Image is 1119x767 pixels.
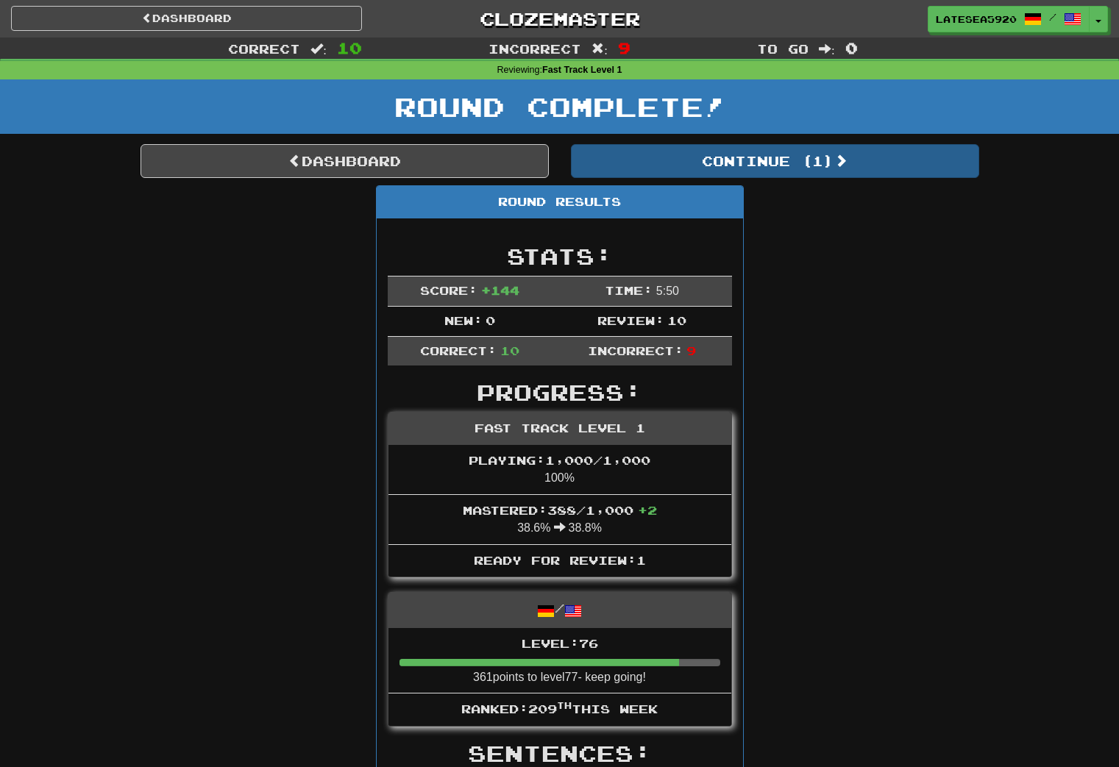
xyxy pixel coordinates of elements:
[757,41,809,56] span: To go
[845,39,858,57] span: 0
[420,343,497,357] span: Correct:
[500,343,519,357] span: 10
[5,92,1114,121] h1: Round Complete!
[11,6,362,31] a: Dashboard
[557,700,572,710] sup: th
[588,343,683,357] span: Incorrect:
[463,503,657,517] span: Mastered: 388 / 1,000
[444,313,483,327] span: New:
[388,593,731,627] div: /
[489,41,581,56] span: Incorrect
[1049,12,1056,22] span: /
[388,380,732,404] h2: Progress:
[592,43,608,55] span: :
[522,636,598,650] span: Level: 76
[228,41,300,56] span: Correct
[481,283,519,297] span: + 144
[388,628,731,694] li: 361 points to level 77 - keep going!
[474,553,646,567] span: Ready for Review: 1
[388,413,731,445] div: Fast Track Level 1
[310,43,327,55] span: :
[377,186,743,218] div: Round Results
[388,445,731,495] li: 100%
[388,244,732,268] h2: Stats:
[486,313,495,327] span: 0
[388,741,732,766] h2: Sentences:
[618,39,630,57] span: 9
[337,39,362,57] span: 10
[928,6,1090,32] a: LateSea5920 /
[686,343,696,357] span: 9
[571,144,979,178] button: Continue (1)
[388,494,731,545] li: 38.6% 38.8%
[384,6,735,32] a: Clozemaster
[667,313,686,327] span: 10
[542,65,622,75] strong: Fast Track Level 1
[469,453,650,467] span: Playing: 1,000 / 1,000
[656,285,679,297] span: 5 : 50
[819,43,835,55] span: :
[936,13,1017,26] span: LateSea5920
[605,283,653,297] span: Time:
[141,144,549,178] a: Dashboard
[597,313,664,327] span: Review:
[461,702,658,716] span: Ranked: 209 this week
[420,283,477,297] span: Score:
[638,503,657,517] span: + 2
